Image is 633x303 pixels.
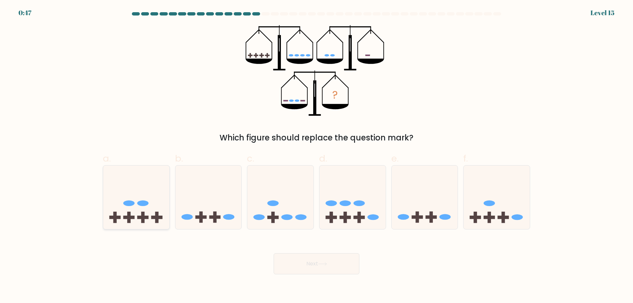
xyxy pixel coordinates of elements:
[274,253,359,274] button: Next
[332,87,338,102] tspan: ?
[175,152,183,165] span: b.
[319,152,327,165] span: d.
[18,8,31,18] div: 0:47
[103,152,111,165] span: a.
[107,132,526,144] div: Which figure should replace the question mark?
[247,152,254,165] span: c.
[590,8,615,18] div: Level 15
[391,152,399,165] span: e.
[463,152,468,165] span: f.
